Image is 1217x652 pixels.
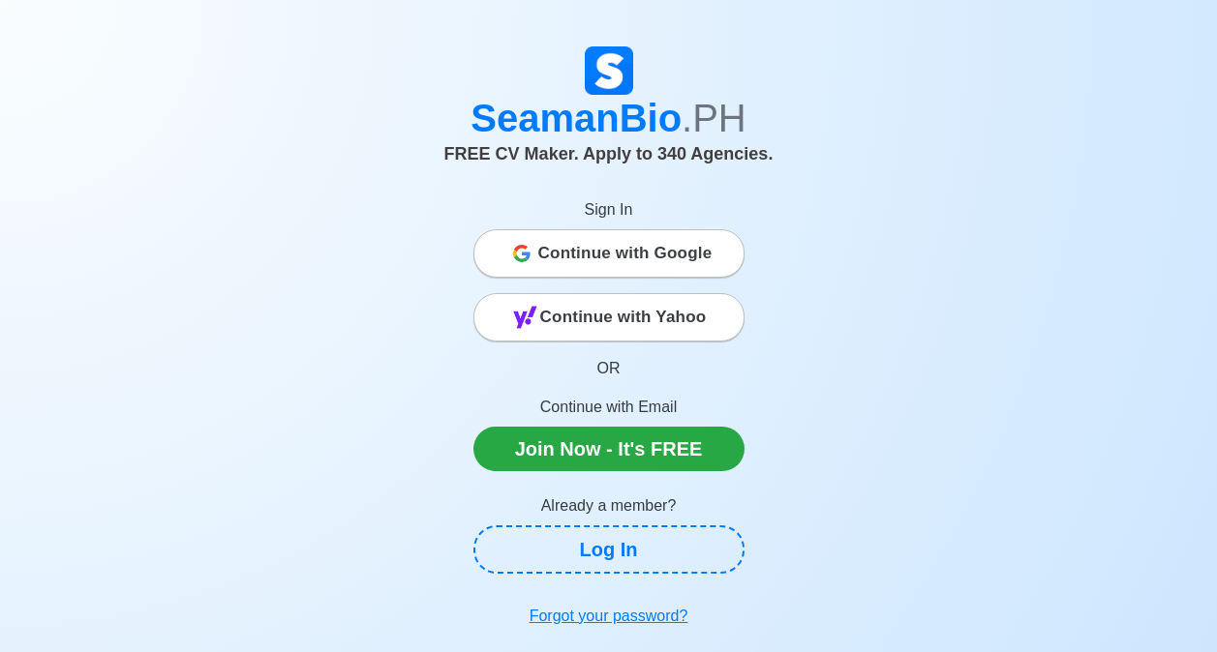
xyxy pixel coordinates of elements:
[473,525,745,574] a: Log In
[682,97,746,139] span: .PH
[473,396,745,419] p: Continue with Email
[473,229,745,278] button: Continue with Google
[585,46,633,95] img: Logo
[473,293,745,341] button: Continue with Yahoo
[444,144,774,163] span: FREE CV Maker. Apply to 340 Agencies.
[473,597,745,636] a: Forgot your password?
[473,198,745,222] p: Sign In
[540,298,707,337] span: Continue with Yahoo
[530,608,688,624] u: Forgot your password?
[72,95,1146,141] h1: SeamanBio
[473,357,745,380] p: OR
[538,234,713,273] span: Continue with Google
[473,427,745,471] a: Join Now - It's FREE
[473,494,745,518] p: Already a member?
